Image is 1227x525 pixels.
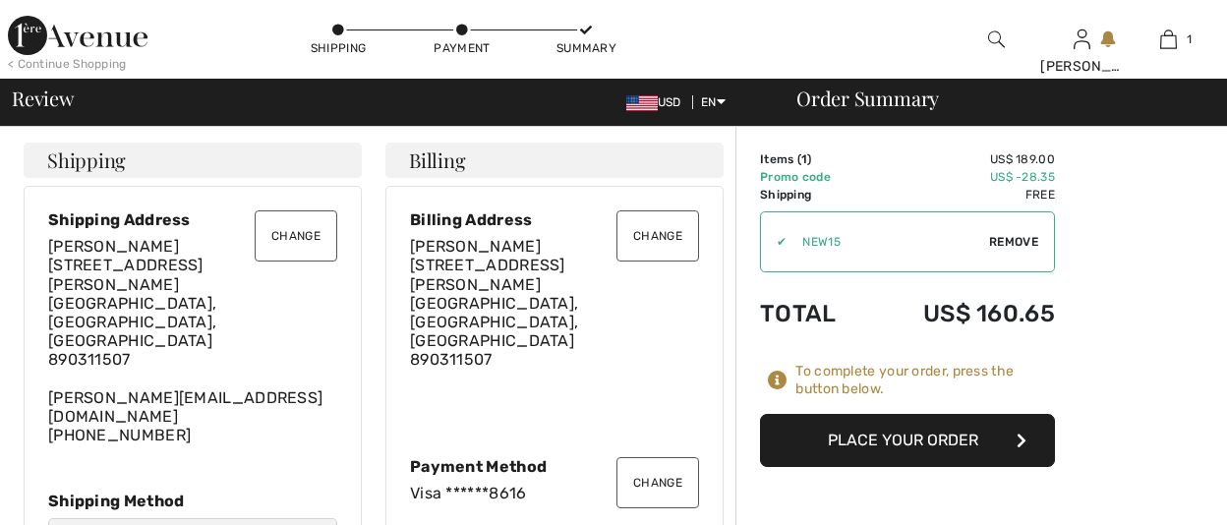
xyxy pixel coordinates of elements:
[760,150,868,168] td: Items ( )
[48,256,216,369] span: [STREET_ADDRESS][PERSON_NAME] [GEOGRAPHIC_DATA], [GEOGRAPHIC_DATA], [GEOGRAPHIC_DATA] 890311507
[48,237,337,444] div: [PERSON_NAME][EMAIL_ADDRESS][DOMAIN_NAME] [PHONE_NUMBER]
[988,28,1005,51] img: search the website
[556,39,615,57] div: Summary
[760,414,1055,467] button: Place Your Order
[616,210,699,262] button: Change
[1160,28,1177,51] img: My Bag
[48,492,337,510] div: Shipping Method
[433,39,492,57] div: Payment
[1040,56,1124,77] div: [PERSON_NAME]
[410,457,699,476] div: Payment Method
[410,256,578,369] span: [STREET_ADDRESS][PERSON_NAME] [GEOGRAPHIC_DATA], [GEOGRAPHIC_DATA], [GEOGRAPHIC_DATA] 890311507
[309,39,368,57] div: Shipping
[47,150,126,170] span: Shipping
[626,95,689,109] span: USD
[760,280,868,347] td: Total
[626,95,658,111] img: US Dollar
[8,16,147,55] img: 1ère Avenue
[1187,30,1192,48] span: 1
[1074,28,1090,51] img: My Info
[868,186,1055,204] td: Free
[12,88,74,108] span: Review
[761,233,787,251] div: ✔
[48,237,179,256] span: [PERSON_NAME]
[989,233,1038,251] span: Remove
[795,363,1055,398] div: To complete your order, press the button below.
[8,55,127,73] div: < Continue Shopping
[868,150,1055,168] td: US$ 189.00
[1127,28,1210,51] a: 1
[48,210,337,229] div: Shipping Address
[868,168,1055,186] td: US$ -28.35
[787,212,989,271] input: Promo code
[868,280,1055,347] td: US$ 160.65
[1074,29,1090,48] a: Sign In
[410,237,541,256] span: [PERSON_NAME]
[616,457,699,508] button: Change
[409,150,465,170] span: Billing
[760,186,868,204] td: Shipping
[701,95,726,109] span: EN
[255,210,337,262] button: Change
[773,88,1215,108] div: Order Summary
[760,168,868,186] td: Promo code
[801,152,807,166] span: 1
[410,210,699,229] div: Billing Address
